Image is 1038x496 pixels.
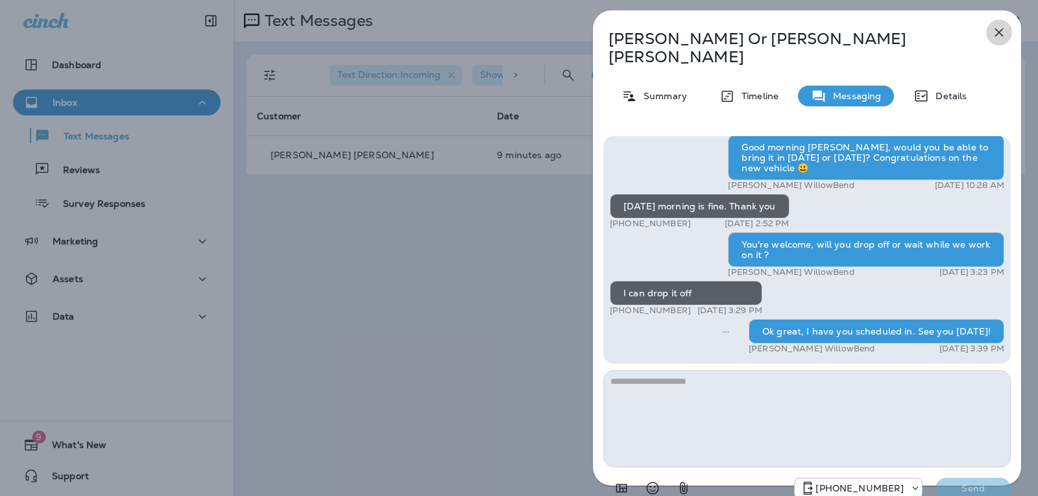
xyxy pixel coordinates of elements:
[728,267,854,278] p: [PERSON_NAME] WillowBend
[610,305,691,316] p: [PHONE_NUMBER]
[935,180,1004,191] p: [DATE] 10:28 AM
[697,305,762,316] p: [DATE] 3:29 PM
[749,319,1004,344] div: Ok great, I have you scheduled in. See you [DATE]!
[728,232,1004,267] div: You're welcome, will you drop off or wait while we work on it ?
[735,91,779,101] p: Timeline
[939,267,1004,278] p: [DATE] 3:23 PM
[610,218,691,229] p: [PHONE_NUMBER]
[723,325,729,337] span: Sent
[827,91,881,101] p: Messaging
[610,194,790,218] div: [DATE] morning is fine. Thank you
[815,483,904,493] p: [PHONE_NUMBER]
[929,91,967,101] p: Details
[939,344,1004,354] p: [DATE] 3:39 PM
[728,180,854,191] p: [PERSON_NAME] WillowBend
[609,30,963,66] p: [PERSON_NAME] Or [PERSON_NAME] [PERSON_NAME]
[728,135,1004,180] div: Good morning [PERSON_NAME], would you be able to bring it in [DATE] or [DATE]? Congratulations on...
[637,91,687,101] p: Summary
[610,281,762,305] div: I can drop it off
[725,218,790,229] p: [DATE] 2:52 PM
[749,344,875,354] p: [PERSON_NAME] WillowBend
[795,480,922,496] div: +1 (813) 497-4455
